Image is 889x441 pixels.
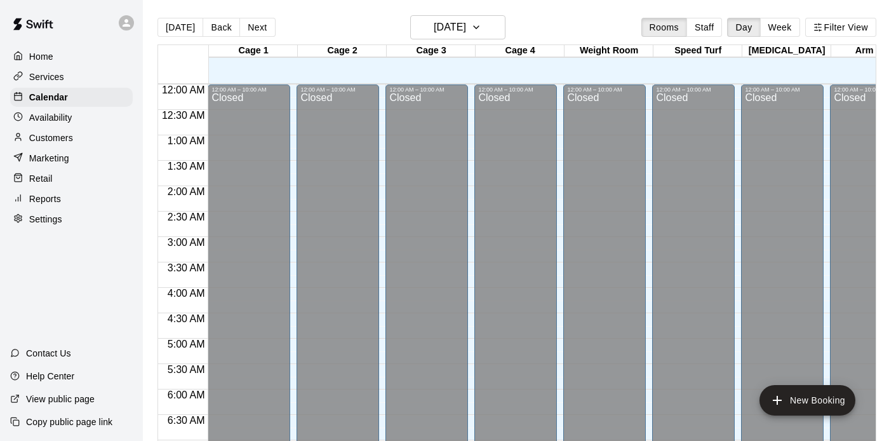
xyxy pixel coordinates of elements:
div: 12:00 AM – 10:00 AM [567,86,642,93]
p: Services [29,71,64,83]
span: 6:30 AM [164,415,208,426]
button: Staff [686,18,723,37]
div: Cage 3 [387,45,476,57]
span: 5:00 AM [164,339,208,349]
p: Reports [29,193,61,205]
span: 2:30 AM [164,212,208,222]
span: 4:30 AM [164,313,208,324]
p: Availability [29,111,72,124]
span: 1:30 AM [164,161,208,172]
button: add [759,385,855,416]
div: 12:00 AM – 10:00 AM [478,86,553,93]
h6: [DATE] [434,18,466,36]
button: Filter View [805,18,876,37]
button: Week [760,18,800,37]
a: Settings [10,210,133,229]
span: 1:00 AM [164,135,208,146]
span: 4:00 AM [164,288,208,299]
button: [DATE] [157,18,203,37]
a: Services [10,67,133,86]
button: [DATE] [410,15,505,39]
a: Customers [10,128,133,147]
div: [MEDICAL_DATA] [742,45,831,57]
span: 2:00 AM [164,186,208,197]
button: Day [727,18,760,37]
p: Calendar [29,91,68,104]
p: Marketing [29,152,69,165]
div: Cage 1 [209,45,298,57]
a: Retail [10,169,133,188]
button: Next [239,18,275,37]
p: View public page [26,393,95,405]
p: Home [29,50,53,63]
div: Weight Room [565,45,653,57]
span: 12:30 AM [159,110,208,121]
p: Retail [29,172,53,185]
span: 5:30 AM [164,364,208,375]
div: 12:00 AM – 10:00 AM [656,86,731,93]
div: Cage 2 [298,45,387,57]
a: Calendar [10,88,133,107]
p: Customers [29,132,73,144]
div: 12:00 AM – 10:00 AM [389,86,464,93]
div: 12:00 AM – 10:00 AM [745,86,820,93]
div: Cage 4 [476,45,565,57]
p: Settings [29,213,62,226]
a: Home [10,47,133,66]
button: Back [203,18,240,37]
span: 3:30 AM [164,262,208,273]
a: Availability [10,108,133,127]
a: Reports [10,189,133,208]
p: Help Center [26,370,74,383]
p: Copy public page link [26,416,112,428]
div: Speed Turf [653,45,742,57]
a: Marketing [10,149,133,168]
span: 12:00 AM [159,85,208,95]
button: Rooms [641,18,687,37]
span: 6:00 AM [164,390,208,400]
span: 3:00 AM [164,237,208,248]
div: 12:00 AM – 10:00 AM [300,86,375,93]
div: 12:00 AM – 10:00 AM [211,86,286,93]
p: Contact Us [26,347,71,360]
